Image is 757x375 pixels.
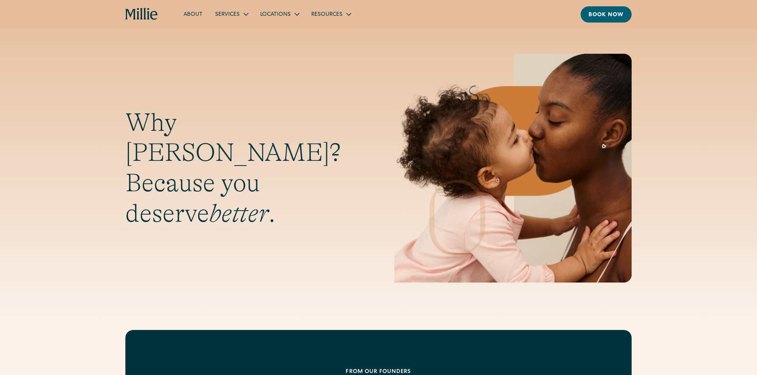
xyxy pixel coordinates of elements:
[209,199,269,228] em: better
[125,107,363,229] h1: Why [PERSON_NAME]? Because you deserve .
[209,8,254,21] div: Services
[215,11,240,19] div: Services
[254,8,305,21] div: Locations
[394,54,632,283] img: Mother and baby sharing a kiss, highlighting the emotional bond and nurturing care at the heart o...
[125,8,158,21] a: home
[589,11,624,19] div: Book now
[581,6,632,23] a: Book now
[177,8,209,21] a: About
[260,11,291,19] div: Locations
[305,8,357,21] div: Resources
[311,11,343,19] div: Resources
